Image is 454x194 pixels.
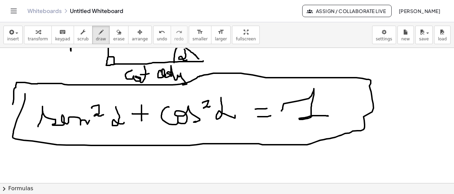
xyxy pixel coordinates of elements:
button: fullscreen [232,26,259,44]
button: Toggle navigation [8,5,19,16]
button: format_sizelarger [211,26,231,44]
i: keyboard [59,28,66,36]
span: fullscreen [236,37,256,41]
span: scrub [77,37,89,41]
button: undoundo [153,26,171,44]
span: smaller [193,37,208,41]
button: save [415,26,433,44]
a: Whiteboards [27,8,62,14]
button: scrub [74,26,93,44]
button: Assign / Collaborate Live [302,5,392,17]
button: new [397,26,414,44]
button: transform [24,26,52,44]
button: keyboardkeypad [51,26,74,44]
span: save [419,37,429,41]
span: load [438,37,447,41]
button: arrange [128,26,152,44]
span: draw [96,37,106,41]
span: redo [174,37,184,41]
span: new [401,37,410,41]
span: Assign / Collaborate Live [308,8,386,14]
button: erase [109,26,128,44]
span: arrange [132,37,148,41]
button: [PERSON_NAME] [393,5,446,17]
span: transform [28,37,48,41]
button: insert [3,26,23,44]
button: load [434,26,451,44]
i: redo [176,28,182,36]
span: undo [157,37,167,41]
span: keypad [55,37,70,41]
span: larger [215,37,227,41]
button: settings [372,26,396,44]
i: format_size [218,28,224,36]
span: [PERSON_NAME] [398,8,440,14]
i: format_size [197,28,203,36]
span: insert [7,37,19,41]
span: settings [376,37,392,41]
button: draw [92,26,110,44]
button: redoredo [171,26,187,44]
i: undo [159,28,165,36]
button: format_sizesmaller [189,26,211,44]
span: erase [113,37,124,41]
